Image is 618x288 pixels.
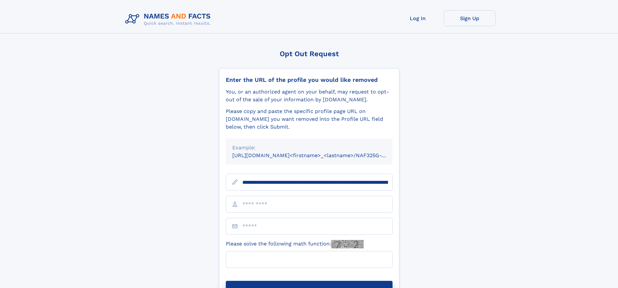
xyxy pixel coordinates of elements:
[444,10,496,26] a: Sign Up
[392,10,444,26] a: Log In
[226,107,393,131] div: Please copy and paste the specific profile page URL on [DOMAIN_NAME] you want removed into the Pr...
[232,144,386,152] div: Example:
[123,10,216,28] img: Logo Names and Facts
[232,152,405,158] small: [URL][DOMAIN_NAME]<firstname>_<lastname>/NAF325G-xxxxxxxx
[226,240,364,248] label: Please solve the following math function:
[219,50,399,58] div: Opt Out Request
[226,76,393,83] div: Enter the URL of the profile you would like removed
[226,88,393,104] div: You, or an authorized agent on your behalf, may request to opt-out of the sale of your informatio...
